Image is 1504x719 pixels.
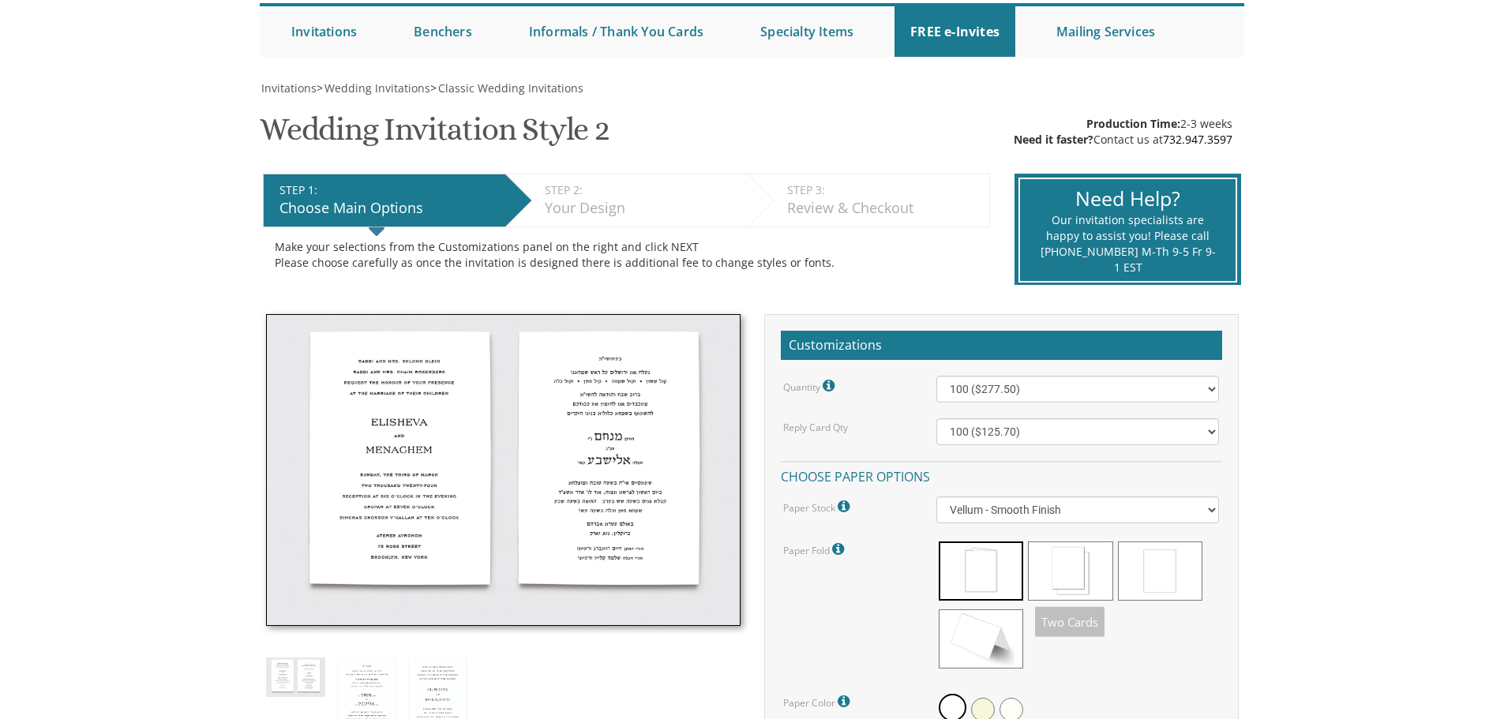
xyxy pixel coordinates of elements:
span: Need it faster? [1014,132,1093,147]
div: STEP 3: [787,182,981,198]
h4: Choose paper options [781,461,1222,489]
img: style2_thumb.jpg [266,657,325,696]
a: Wedding Invitations [323,81,430,95]
a: 732.947.3597 [1163,132,1232,147]
label: Reply Card Qty [783,421,848,434]
a: Classic Wedding Invitations [437,81,583,95]
a: Mailing Services [1041,6,1171,57]
a: FREE e-Invites [895,6,1015,57]
div: Review & Checkout [787,198,981,219]
div: Make your selections from the Customizations panel on the right and click NEXT Please choose care... [275,239,978,271]
div: Your Design [545,198,740,219]
div: STEP 2: [545,182,740,198]
div: Choose Main Options [279,198,497,219]
a: Benchers [398,6,488,57]
div: STEP 1: [279,182,497,198]
a: Invitations [260,81,317,95]
label: Paper Color [783,691,853,712]
span: Production Time: [1086,116,1180,131]
span: > [430,81,583,95]
a: Invitations [276,6,373,57]
label: Quantity [783,376,838,396]
span: Invitations [261,81,317,95]
h1: Wedding Invitation Style 2 [260,112,609,159]
div: Our invitation specialists are happy to assist you! Please call [PHONE_NUMBER] M-Th 9-5 Fr 9-1 EST [1040,212,1216,275]
div: Need Help? [1040,185,1216,213]
div: 2-3 weeks Contact us at [1014,116,1232,148]
span: Wedding Invitations [324,81,430,95]
span: > [317,81,430,95]
img: style2_thumb.jpg [266,314,741,627]
h2: Customizations [781,331,1222,361]
a: Specialty Items [744,6,869,57]
label: Paper Fold [783,539,848,560]
span: Classic Wedding Invitations [438,81,583,95]
a: Informals / Thank You Cards [513,6,719,57]
label: Paper Stock [783,496,853,517]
